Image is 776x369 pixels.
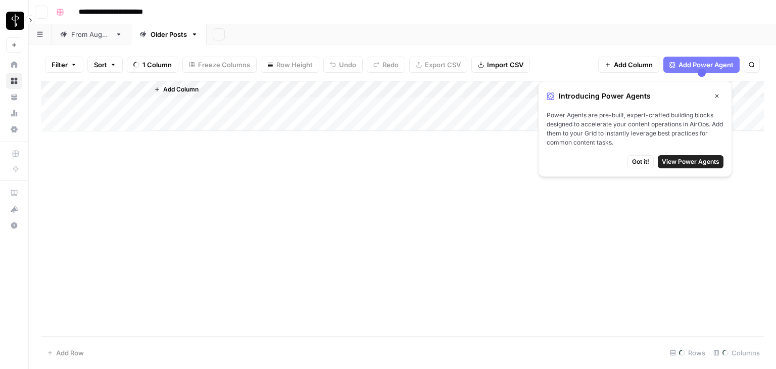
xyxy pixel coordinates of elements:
span: Row Height [276,60,313,70]
button: Filter [45,57,83,73]
span: Sort [94,60,107,70]
button: Sort [87,57,123,73]
button: Export CSV [409,57,467,73]
button: 1 Column [127,57,178,73]
div: From [DATE] [71,29,111,39]
span: Freeze Columns [198,60,250,70]
button: Add Column [150,83,203,96]
div: Introducing Power Agents [547,89,723,103]
a: Usage [6,105,22,121]
button: Help + Support [6,217,22,234]
div: Columns [709,345,764,361]
span: Add Column [614,60,653,70]
span: Filter [52,60,68,70]
button: View Power Agents [658,155,723,168]
button: Freeze Columns [182,57,257,73]
div: Rows [666,345,709,361]
a: Home [6,57,22,73]
button: Add Power Agent [663,57,740,73]
button: Undo [323,57,363,73]
a: From [DATE] [52,24,131,44]
button: Row Height [261,57,319,73]
span: Add Power Agent [678,60,734,70]
button: What's new? [6,201,22,217]
button: Import CSV [471,57,530,73]
button: Workspace: LP Production Workloads [6,8,22,33]
span: Export CSV [425,60,461,70]
span: View Power Agents [662,157,719,166]
span: Add Row [56,348,84,358]
a: Older Posts [131,24,207,44]
button: Got it! [627,155,654,168]
a: Settings [6,121,22,137]
button: Add Row [41,345,90,361]
span: Import CSV [487,60,523,70]
span: Redo [382,60,399,70]
div: Older Posts [151,29,187,39]
span: Got it! [632,157,649,166]
a: Browse [6,73,22,89]
a: Your Data [6,89,22,105]
a: AirOps Academy [6,185,22,201]
span: Add Column [163,85,199,94]
img: LP Production Workloads Logo [6,12,24,30]
span: Power Agents are pre-built, expert-crafted building blocks designed to accelerate your content op... [547,111,723,147]
button: Add Column [598,57,659,73]
span: 1 Column [142,60,172,70]
span: Undo [339,60,356,70]
div: What's new? [7,202,22,217]
button: Redo [367,57,405,73]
